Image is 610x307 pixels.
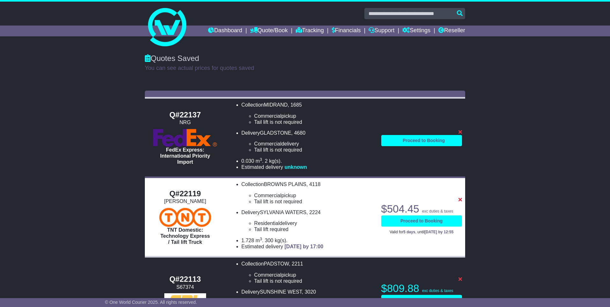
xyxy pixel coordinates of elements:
[254,147,375,153] li: Tail lift is not required
[254,221,279,226] span: Residential
[307,210,321,215] span: , 2224
[145,65,465,72] p: You can see actual prices for quotes saved
[422,209,453,213] span: exc duties & taxes
[285,244,324,249] span: [DATE] by 17:00
[160,227,210,245] span: TNT Domestic: Technology Express / Tail lift Truck
[289,261,303,266] span: , 2211
[105,300,197,305] span: © One World Courier 2025. All rights reserved.
[387,203,419,215] span: 504.45
[242,243,375,250] li: Estimated delivery
[403,230,415,234] span: 5 days
[256,158,263,164] span: m .
[148,198,222,204] div: [PERSON_NAME]
[148,284,222,290] div: S67374
[265,158,268,164] span: 2
[254,113,375,119] li: pickup
[242,181,375,205] li: Collection
[260,157,262,162] sup: 3
[291,130,305,136] span: , 4680
[250,26,288,36] a: Quote/Book
[381,230,462,234] p: Valid for , until
[438,26,465,36] a: Reseller
[242,130,375,153] li: Delivery
[148,189,222,198] div: Q#22119
[148,119,222,125] div: NRG
[254,193,281,198] span: Commercial
[254,278,375,284] li: Tail lift is not required
[260,289,302,295] span: SUNSHINE WEST
[148,275,222,284] div: Q#22113
[242,261,375,284] li: Collection
[260,237,262,241] sup: 3
[160,147,210,165] span: FedEx Express: International Priority Import
[148,110,222,120] div: Q#22137
[159,208,211,227] img: TNT Domestic: Technology Express / Tail lift Truck
[254,272,281,278] span: Commercial
[368,26,394,36] a: Support
[296,26,324,36] a: Tracking
[422,288,453,293] span: exc duties & taxes
[381,135,462,146] a: Proceed to Booking
[256,238,263,243] span: m .
[242,102,375,125] li: Collection
[332,26,361,36] a: Financials
[254,119,375,125] li: Tail lift is not required
[260,130,291,136] span: GLADSTONE
[265,238,273,243] span: 300
[242,158,254,164] span: 0.030
[242,209,375,233] li: Delivery
[285,164,307,170] span: unknown
[254,141,375,147] li: delivery
[208,26,242,36] a: Dashboard
[254,220,375,226] li: delivery
[254,198,375,205] li: Tail lift is not required
[381,282,419,294] span: $
[381,295,462,306] a: Proceed to Booking
[381,215,462,227] a: Proceed to Booking
[381,203,419,215] span: $
[242,164,375,170] li: Estimated delivery
[264,182,306,187] span: BROWNS PLAINS
[424,230,453,234] span: [DATE] by 12:55
[402,26,430,36] a: Settings
[264,102,288,108] span: MIDRAND
[288,102,302,108] span: , 1685
[254,141,281,146] span: Commercial
[260,210,306,215] span: SYLVANIA WATERS
[153,129,217,147] img: FedEx Express: International Priority Import
[264,261,289,266] span: PADSTOW
[145,54,465,63] div: Quotes Saved
[254,192,375,198] li: pickup
[254,226,375,232] li: Tail lift required
[387,282,419,294] span: 809.88
[302,289,316,295] span: , 3020
[306,182,320,187] span: , 4118
[242,238,254,243] span: 1.728
[254,113,281,119] span: Commercial
[269,158,282,164] span: kg(s).
[254,272,375,278] li: pickup
[275,238,287,243] span: kg(s).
